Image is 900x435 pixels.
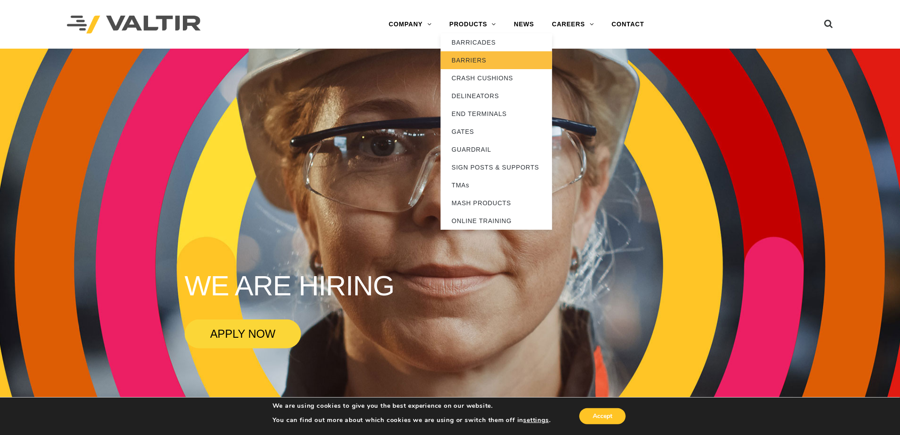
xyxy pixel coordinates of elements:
[603,16,653,33] a: CONTACT
[272,416,551,424] p: You can find out more about which cookies we are using or switch them off in .
[441,51,552,69] a: BARRIERS
[441,194,552,212] a: MASH PRODUCTS
[543,16,603,33] a: CAREERS
[67,16,201,34] img: Valtir
[441,176,552,194] a: TMAs
[441,33,552,51] a: BARRICADES
[441,105,552,123] a: END TERMINALS
[441,87,552,105] a: DELINEATORS
[505,16,543,33] a: NEWS
[441,69,552,87] a: CRASH CUSHIONS
[579,408,626,424] button: Accept
[524,416,549,424] button: settings
[185,319,301,348] a: APPLY NOW
[380,16,441,33] a: COMPANY
[272,402,551,410] p: We are using cookies to give you the best experience on our website.
[185,270,394,301] rs-layer: WE ARE HIRING
[441,212,552,230] a: ONLINE TRAINING
[441,123,552,141] a: GATES
[441,141,552,158] a: GUARDRAIL
[441,158,552,176] a: SIGN POSTS & SUPPORTS
[441,16,505,33] a: PRODUCTS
